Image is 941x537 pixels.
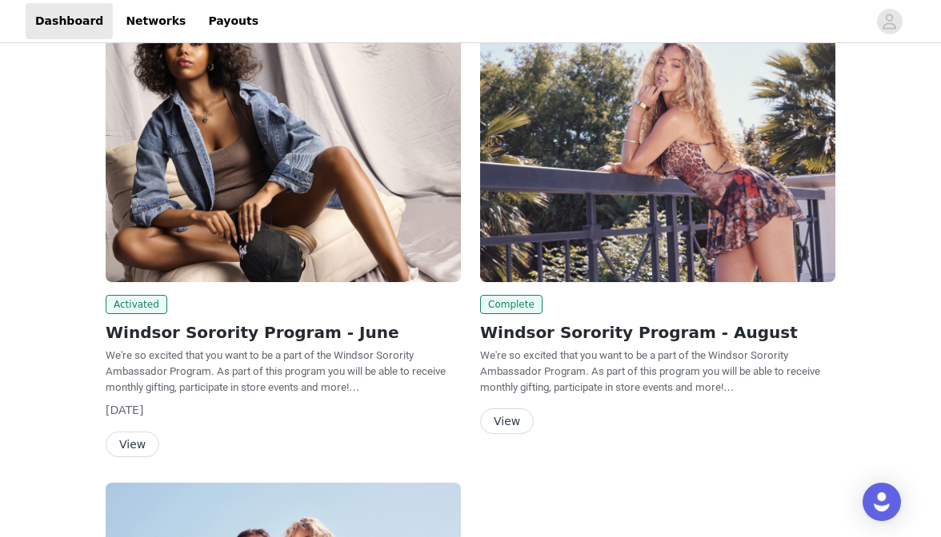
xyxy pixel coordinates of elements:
img: Windsor [480,16,835,282]
a: View [480,416,534,428]
span: Activated [106,295,167,314]
span: [DATE] [106,404,143,416]
a: Networks [116,3,195,39]
span: We're so excited that you want to be a part of the Windsor Sorority Ambassador Program. As part o... [480,349,820,393]
h2: Windsor Sorority Program - June [106,320,461,344]
img: Windsor [106,16,461,282]
div: Open Intercom Messenger [863,483,901,521]
h2: Windsor Sorority Program - August [480,320,835,344]
button: View [106,432,159,457]
span: Complete [480,295,543,314]
span: We're so excited that you want to be a part of the Windsor Sorority Ambassador Program. As part o... [106,349,446,393]
a: Payouts [198,3,268,39]
a: View [106,439,159,451]
div: avatar [882,9,897,34]
a: Dashboard [26,3,113,39]
button: View [480,408,534,434]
